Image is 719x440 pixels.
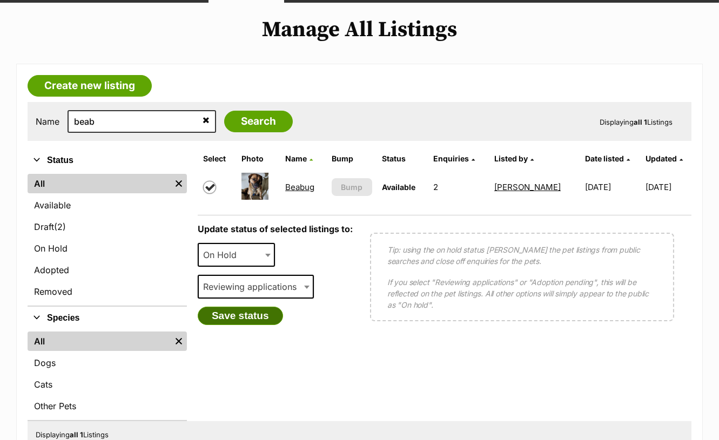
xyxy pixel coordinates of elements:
th: Select [199,150,236,167]
a: Create new listing [28,75,152,97]
th: Status [378,150,428,167]
span: On Hold [199,247,247,262]
span: translation missing: en.admin.listings.index.attributes.enquiries [433,154,469,163]
a: Date listed [585,154,630,163]
th: Photo [237,150,280,167]
span: Reviewing applications [199,279,307,294]
strong: all 1 [634,118,647,126]
label: Name [36,117,59,126]
span: Name [285,154,307,163]
a: Dogs [28,353,187,373]
span: Date listed [585,154,624,163]
a: Updated [646,154,683,163]
a: On Hold [28,239,187,258]
a: Remove filter [171,174,187,193]
span: Updated [646,154,677,163]
strong: all 1 [70,430,83,439]
div: Species [28,329,187,420]
td: [DATE] [646,168,690,206]
span: (2) [54,220,66,233]
a: Name [285,154,313,163]
span: Available [382,182,415,192]
a: Draft [28,217,187,236]
a: Other Pets [28,396,187,416]
a: Adopted [28,260,187,280]
th: Bump [327,150,377,167]
a: [PERSON_NAME] [494,182,561,192]
p: If you select "Reviewing applications" or "Adoption pending", this will be reflected on the pet l... [387,276,657,310]
a: Removed [28,282,187,301]
input: Search [224,111,293,132]
a: All [28,174,171,193]
span: Reviewing applications [198,275,314,299]
a: Cats [28,375,187,394]
a: Enquiries [433,154,475,163]
p: Tip: using the on hold status [PERSON_NAME] the pet listings from public searches and close off e... [387,244,657,267]
span: Displaying Listings [600,118,673,126]
td: [DATE] [581,168,644,206]
a: Remove filter [171,331,187,351]
span: Displaying Listings [36,430,109,439]
span: Listed by [494,154,528,163]
button: Species [28,311,187,325]
a: Listed by [494,154,534,163]
span: On Hold [198,243,275,267]
a: Available [28,195,187,215]
a: All [28,331,171,351]
label: Update status of selected listings to: [198,224,353,234]
button: Save status [198,307,283,325]
a: Beabug [285,182,314,192]
span: Bump [341,181,362,193]
div: Status [28,172,187,306]
button: Status [28,153,187,167]
td: 2 [429,168,489,206]
button: Bump [332,178,372,196]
